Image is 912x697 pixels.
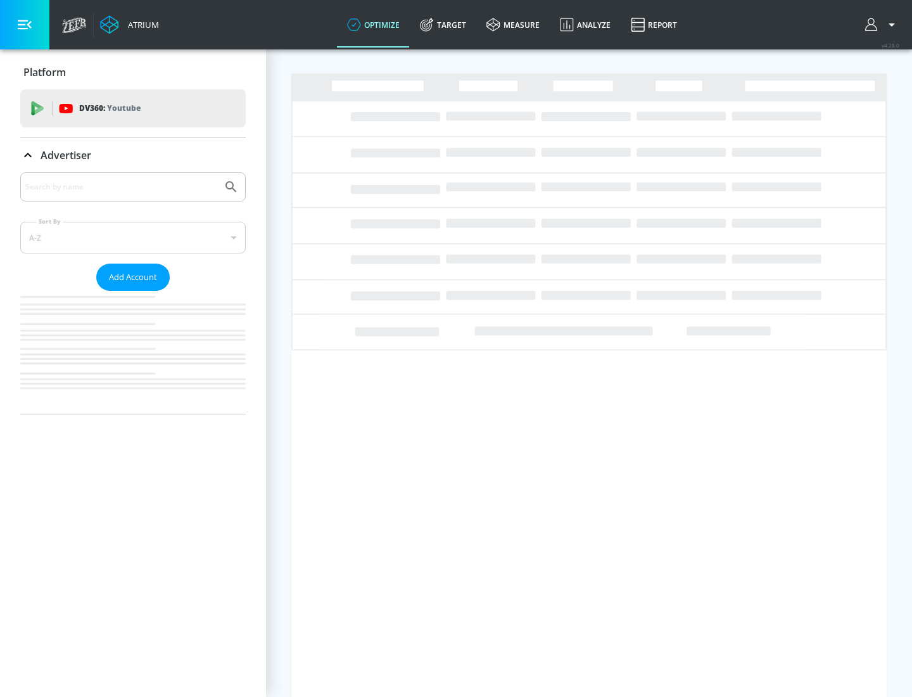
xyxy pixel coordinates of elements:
div: A-Z [20,222,246,253]
a: Atrium [100,15,159,34]
div: Advertiser [20,172,246,414]
div: Platform [20,54,246,90]
button: Add Account [96,264,170,291]
p: Advertiser [41,148,91,162]
div: DV360: Youtube [20,89,246,127]
div: Atrium [123,19,159,30]
input: Search by name [25,179,217,195]
span: v 4.28.0 [882,42,899,49]
a: optimize [337,2,410,48]
a: measure [476,2,550,48]
p: Platform [23,65,66,79]
label: Sort By [36,217,63,226]
a: Analyze [550,2,621,48]
a: Target [410,2,476,48]
span: Add Account [109,270,157,285]
p: DV360: [79,101,141,115]
nav: list of Advertiser [20,291,246,414]
p: Youtube [107,101,141,115]
div: Advertiser [20,137,246,173]
a: Report [621,2,687,48]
